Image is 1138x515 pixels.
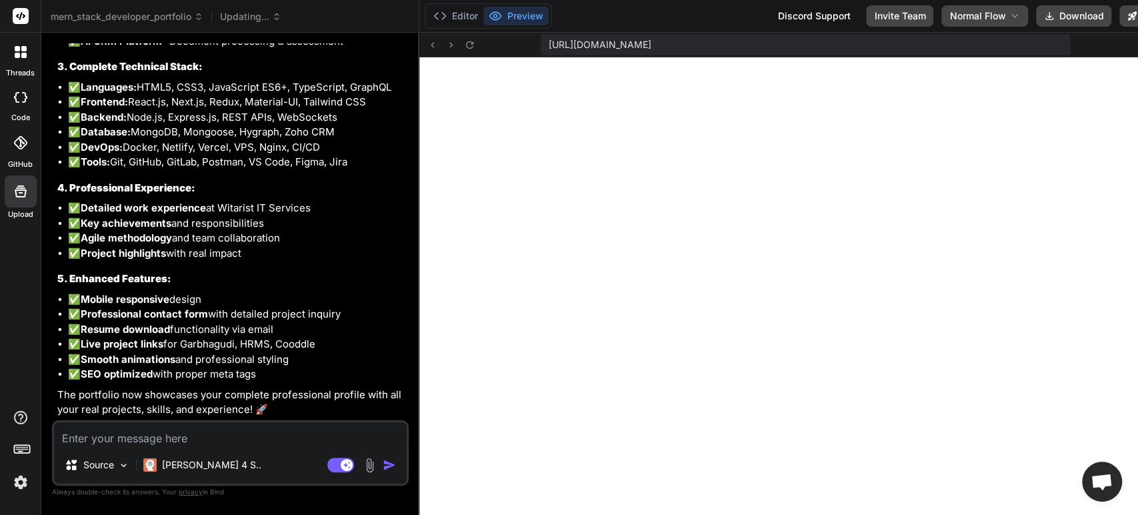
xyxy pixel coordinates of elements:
[11,112,30,123] label: code
[8,209,33,220] label: Upload
[81,231,172,244] strong: Agile methodology
[143,458,157,472] img: Claude 4 Sonnet
[81,368,153,380] strong: SEO optimized
[179,488,203,496] span: privacy
[1082,462,1122,502] div: Open chat
[68,337,406,352] li: ✅ for Garbhagudi, HRMS, Cooddle
[81,217,171,229] strong: Key achievements
[68,80,406,95] li: ✅ HTML5, CSS3, JavaScript ES6+, TypeScript, GraphQL
[81,338,163,350] strong: Live project links
[162,458,261,472] p: [PERSON_NAME] 4 S..
[68,352,406,368] li: ✅ and professional styling
[1036,5,1111,27] button: Download
[68,322,406,338] li: ✅ functionality via email
[769,5,858,27] div: Discord Support
[81,353,175,366] strong: Smooth animations
[68,140,406,155] li: ✅ Docker, Netlify, Vercel, VPS, Nginx, CI/CD
[362,458,377,473] img: attachment
[68,125,406,140] li: ✅ MongoDB, Mongoose, Hygraph, Zoho CRM
[57,272,171,285] strong: 5. Enhanced Features:
[118,460,129,471] img: Pick Models
[81,201,206,214] strong: Detailed work experience
[68,307,406,322] li: ✅ with detailed project inquiry
[81,111,127,123] strong: Backend:
[6,67,35,79] label: threads
[428,7,483,25] button: Editor
[81,155,110,168] strong: Tools:
[9,471,32,494] img: settings
[68,110,406,125] li: ✅ Node.js, Express.js, REST APIs, WebSockets
[68,367,406,382] li: ✅ with proper meta tags
[949,9,1005,23] span: Normal Flow
[220,10,281,23] span: Updating...
[81,141,123,153] strong: DevOps:
[866,5,933,27] button: Invite Team
[81,323,170,336] strong: Resume download
[81,293,169,306] strong: Mobile responsive
[52,486,409,498] p: Always double-check its answers. Your in Bind
[68,155,406,170] li: ✅ Git, GitHub, GitLab, Postman, VS Code, Figma, Jira
[81,125,131,138] strong: Database:
[81,81,137,93] strong: Languages:
[68,246,406,262] li: ✅ with real impact
[68,216,406,231] li: ✅ and responsibilities
[383,458,396,472] img: icon
[81,247,166,260] strong: Project highlights
[81,308,208,320] strong: Professional contact form
[81,35,162,47] strong: AI CRM Platform
[68,231,406,246] li: ✅ and team collaboration
[57,181,195,194] strong: 4. Professional Experience:
[483,7,549,25] button: Preview
[68,201,406,216] li: ✅ at Witarist IT Services
[57,388,406,418] p: The portfolio now showcases your complete professional profile with all your real projects, skill...
[81,95,128,108] strong: Frontend:
[68,95,406,110] li: ✅ React.js, Next.js, Redux, Material-UI, Tailwind CSS
[8,159,33,170] label: GitHub
[83,458,114,472] p: Source
[941,5,1028,27] button: Normal Flow
[68,292,406,308] li: ✅ design
[51,10,203,23] span: mern_stack_developer_portfolio
[549,38,651,51] span: [URL][DOMAIN_NAME]
[57,60,203,73] strong: 3. Complete Technical Stack:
